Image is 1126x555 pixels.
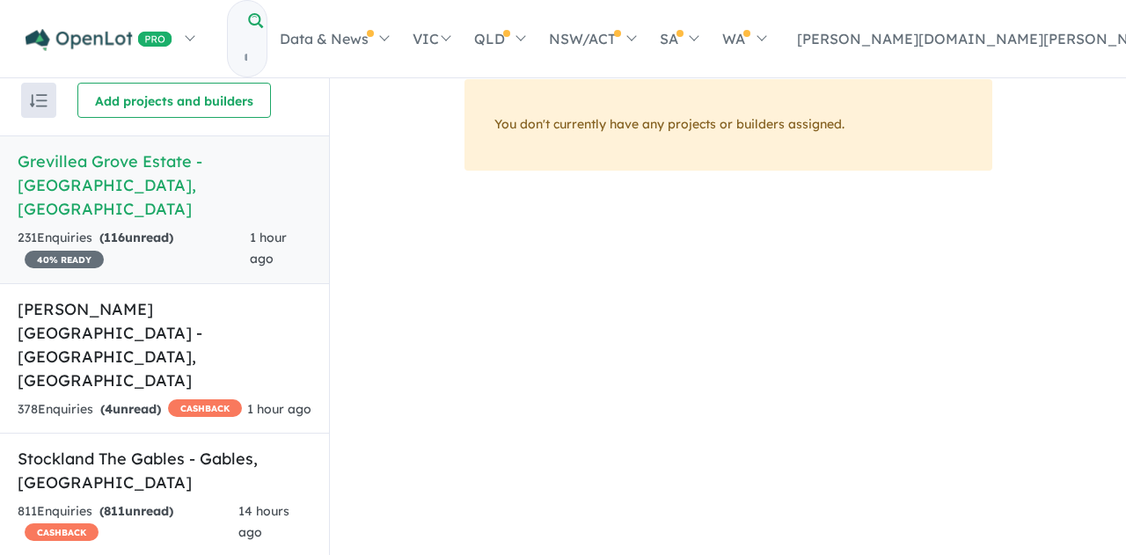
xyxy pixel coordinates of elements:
[99,230,173,245] strong: ( unread)
[100,401,161,417] strong: ( unread)
[537,8,647,69] a: NSW/ACT
[104,503,125,519] span: 811
[238,503,289,540] span: 14 hours ago
[710,8,777,69] a: WA
[18,297,311,392] h5: [PERSON_NAME][GEOGRAPHIC_DATA] - [GEOGRAPHIC_DATA] , [GEOGRAPHIC_DATA]
[77,83,271,118] button: Add projects and builders
[99,503,173,519] strong: ( unread)
[462,8,537,69] a: QLD
[250,230,287,267] span: 1 hour ago
[228,39,263,77] input: Try estate name, suburb, builder or developer
[247,401,311,417] span: 1 hour ago
[26,29,172,51] img: Openlot PRO Logo White
[104,230,125,245] span: 116
[400,8,462,69] a: VIC
[30,94,48,107] img: sort.svg
[18,447,311,494] h5: Stockland The Gables - Gables , [GEOGRAPHIC_DATA]
[647,8,710,69] a: SA
[25,251,104,268] span: 40 % READY
[18,228,250,270] div: 231 Enquir ies
[464,79,992,171] div: You don't currently have any projects or builders assigned.
[18,501,238,544] div: 811 Enquir ies
[168,399,242,417] span: CASHBACK
[267,8,400,69] a: Data & News
[18,150,311,221] h5: Grevillea Grove Estate - [GEOGRAPHIC_DATA] , [GEOGRAPHIC_DATA]
[105,401,113,417] span: 4
[25,523,99,541] span: CASHBACK
[18,399,242,420] div: 378 Enquir ies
